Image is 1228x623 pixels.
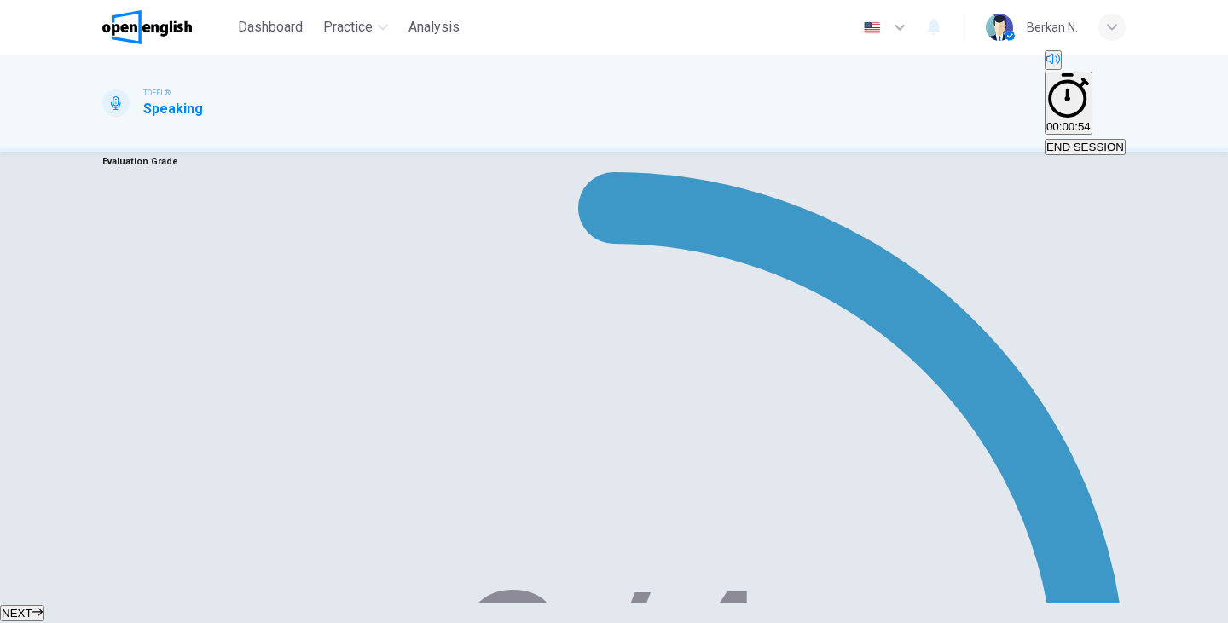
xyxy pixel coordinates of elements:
[102,10,192,44] img: OpenEnglish logo
[1045,139,1126,155] button: END SESSION
[102,152,1126,172] h6: Evaluation Grade
[2,607,32,620] span: NEXT
[1027,17,1078,37] div: Berkan N.
[402,12,466,43] button: Analysis
[1045,72,1092,135] button: 00:00:54
[408,17,460,37] span: Analysis
[1046,120,1091,133] span: 00:00:54
[323,17,373,37] span: Practice
[986,14,1013,41] img: Profile picture
[1045,72,1126,136] div: Hide
[238,17,303,37] span: Dashboard
[143,87,171,99] span: TOEFL®
[102,10,231,44] a: OpenEnglish logo
[1046,141,1124,153] span: END SESSION
[1045,50,1126,72] div: Mute
[316,12,395,43] button: Practice
[231,12,310,43] button: Dashboard
[143,99,203,119] h1: Speaking
[861,21,883,34] img: en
